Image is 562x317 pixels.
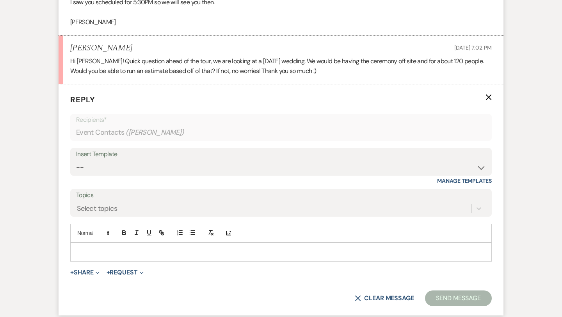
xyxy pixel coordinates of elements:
a: Manage Templates [437,177,492,184]
p: [PERSON_NAME] [70,17,492,27]
p: Recipients* [76,115,486,125]
span: Reply [70,94,95,105]
span: + [70,269,74,276]
button: Share [70,269,100,276]
h5: [PERSON_NAME] [70,43,132,53]
span: ( [PERSON_NAME] ) [126,127,184,138]
button: Send Message [425,290,492,306]
div: Select topics [77,203,117,214]
div: Insert Template [76,149,486,160]
div: Event Contacts [76,125,486,140]
span: [DATE] 7:02 PM [454,44,492,51]
p: Hi [PERSON_NAME]! Quick question ahead of the tour, we are looking at a [DATE] wedding. We would ... [70,56,492,76]
span: + [107,269,110,276]
label: Topics [76,190,486,201]
button: Request [107,269,144,276]
button: Clear message [355,295,414,301]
